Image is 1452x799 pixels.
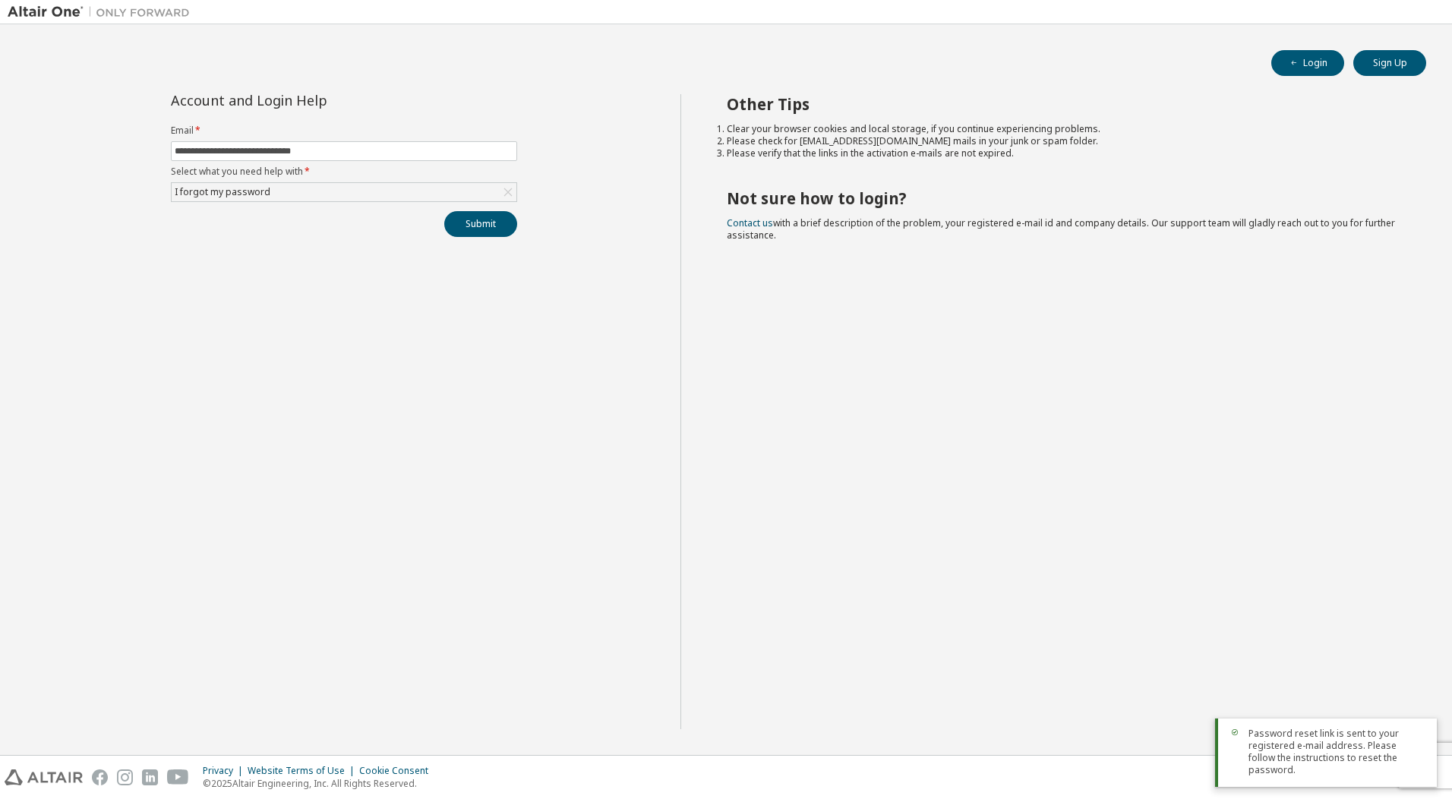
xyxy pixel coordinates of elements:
li: Clear your browser cookies and local storage, if you continue experiencing problems. [727,123,1400,135]
li: Please check for [EMAIL_ADDRESS][DOMAIN_NAME] mails in your junk or spam folder. [727,135,1400,147]
img: youtube.svg [167,769,189,785]
a: Contact us [727,216,773,229]
img: facebook.svg [92,769,108,785]
label: Email [171,125,517,137]
img: instagram.svg [117,769,133,785]
span: with a brief description of the problem, your registered e-mail id and company details. Our suppo... [727,216,1395,242]
p: © 2025 Altair Engineering, Inc. All Rights Reserved. [203,777,437,790]
label: Select what you need help with [171,166,517,178]
div: Cookie Consent [359,765,437,777]
button: Sign Up [1353,50,1426,76]
div: Account and Login Help [171,94,448,106]
li: Please verify that the links in the activation e-mails are not expired. [727,147,1400,159]
button: Submit [444,211,517,237]
span: Password reset link is sent to your registered e-mail address. Please follow the instructions to ... [1248,728,1425,776]
div: I forgot my password [172,184,273,201]
img: Altair One [8,5,197,20]
div: I forgot my password [172,183,516,201]
div: Website Terms of Use [248,765,359,777]
button: Login [1271,50,1344,76]
img: linkedin.svg [142,769,158,785]
img: altair_logo.svg [5,769,83,785]
h2: Not sure how to login? [727,188,1400,208]
div: Privacy [203,765,248,777]
h2: Other Tips [727,94,1400,114]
